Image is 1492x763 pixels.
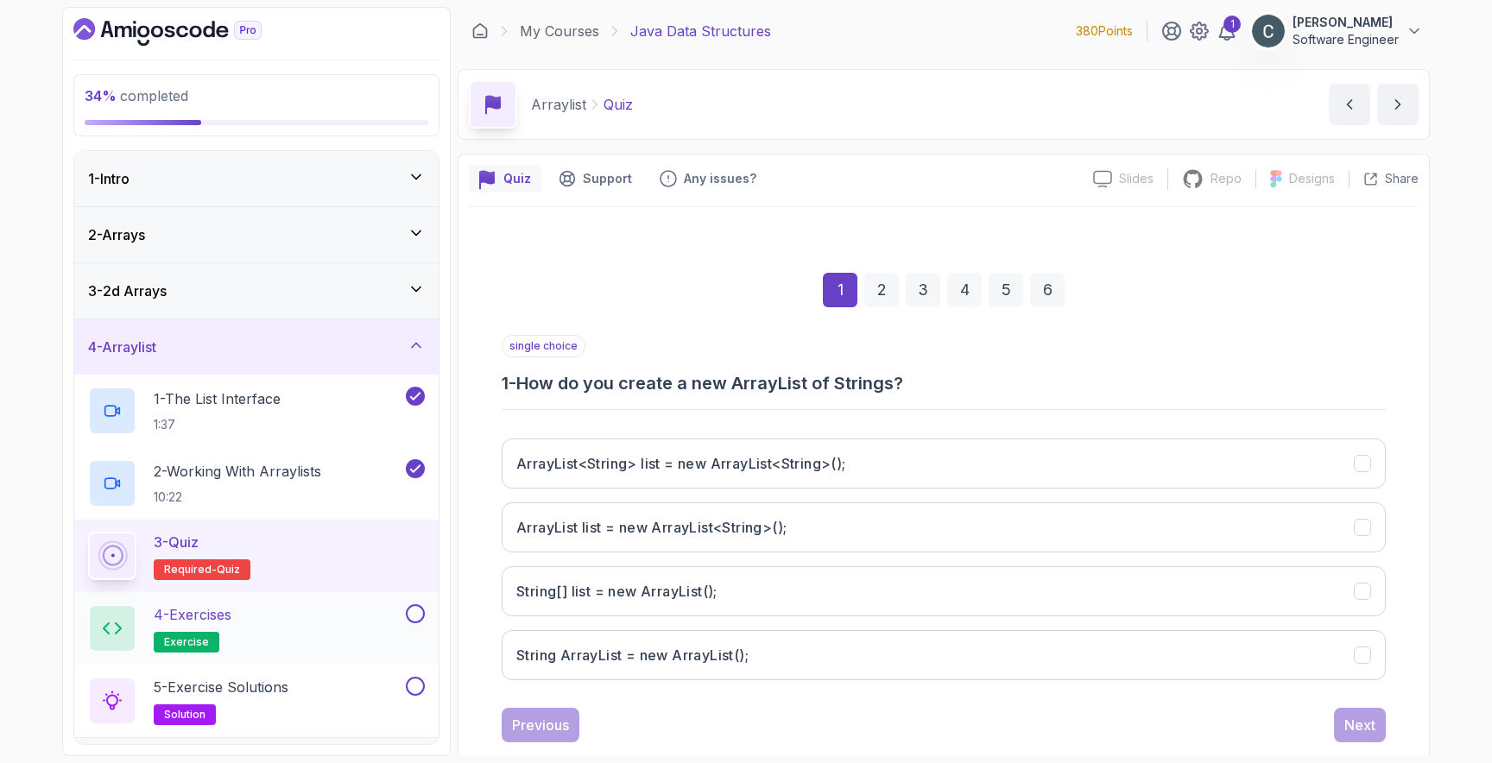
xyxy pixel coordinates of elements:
[1293,14,1399,31] p: [PERSON_NAME]
[88,677,425,725] button: 5-Exercise Solutionssolution
[1329,84,1370,125] button: previous content
[88,532,425,580] button: 3-QuizRequired-quiz
[502,335,585,357] p: single choice
[154,677,288,697] p: 5 - Exercise Solutions
[630,21,771,41] p: Java Data Structures
[520,21,599,41] a: My Courses
[471,22,489,40] a: Dashboard
[85,87,188,104] span: completed
[85,87,117,104] span: 34 %
[516,645,749,665] h3: String ArrayList = new ArrayList();
[1076,22,1133,40] p: 380 Points
[1293,31,1399,48] p: Software Engineer
[88,281,167,301] h3: 3 - 2d Arrays
[1217,21,1237,41] a: 1
[502,502,1386,552] button: ArrayList list = new ArrayList<String>();
[906,273,940,307] div: 3
[502,630,1386,680] button: String ArrayList = new ArrayList();
[73,18,301,46] a: Dashboard
[1349,170,1419,187] button: Share
[1289,170,1335,187] p: Designs
[531,94,586,115] p: Arraylist
[88,387,425,435] button: 1-The List Interface1:37
[154,416,281,433] p: 1:37
[154,461,321,482] p: 2 - Working With Arraylists
[947,273,982,307] div: 4
[548,165,642,192] button: Support button
[503,170,531,187] p: Quiz
[1252,15,1285,47] img: user profile image
[512,715,569,735] div: Previous
[502,708,579,742] button: Previous
[1030,273,1065,307] div: 6
[88,459,425,508] button: 2-Working With Arraylists10:22
[604,94,633,115] p: Quiz
[1223,16,1241,33] div: 1
[164,635,209,649] span: exercise
[1119,170,1154,187] p: Slides
[1211,170,1242,187] p: Repo
[823,273,857,307] div: 1
[74,207,439,262] button: 2-Arrays
[469,165,541,192] button: quiz button
[1344,715,1375,735] div: Next
[74,263,439,318] button: 3-2d Arrays
[88,604,425,653] button: 4-Exercisesexercise
[516,453,846,474] h3: ArrayList<String> list = new ArrayList<String>();
[88,168,130,189] h3: 1 - Intro
[217,563,240,577] span: quiz
[154,532,199,552] p: 3 - Quiz
[1385,170,1419,187] p: Share
[154,604,231,625] p: 4 - Exercises
[502,371,1386,395] h3: 1 - How do you create a new ArrayList of Strings?
[164,563,217,577] span: Required-
[88,337,156,357] h3: 4 - Arraylist
[502,566,1386,616] button: String[] list = new ArrayList();
[154,489,321,506] p: 10:22
[989,273,1023,307] div: 5
[164,708,205,722] span: solution
[1377,84,1419,125] button: next content
[74,319,439,375] button: 4-Arraylist
[502,438,1386,489] button: ArrayList<String> list = new ArrayList<String>();
[1334,708,1386,742] button: Next
[516,517,787,538] h3: ArrayList list = new ArrayList<String>();
[583,170,632,187] p: Support
[1251,14,1423,48] button: user profile image[PERSON_NAME]Software Engineer
[516,581,718,602] h3: String[] list = new ArrayList();
[864,273,899,307] div: 2
[684,170,756,187] p: Any issues?
[88,224,145,245] h3: 2 - Arrays
[649,165,767,192] button: Feedback button
[154,388,281,409] p: 1 - The List Interface
[74,151,439,206] button: 1-Intro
